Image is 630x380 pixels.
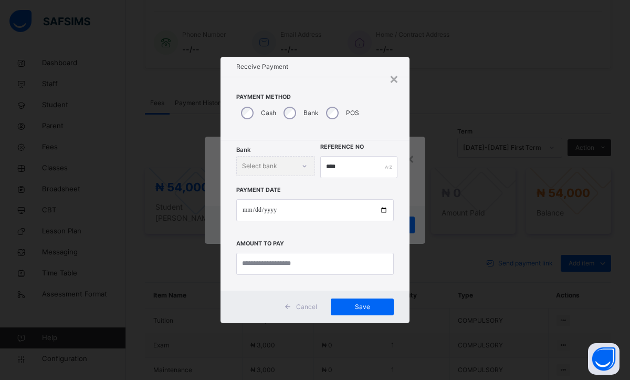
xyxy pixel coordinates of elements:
[236,186,281,194] label: Payment Date
[588,343,619,375] button: Open asap
[339,302,386,312] span: Save
[296,302,317,312] span: Cancel
[236,62,394,71] h1: Receive Payment
[236,240,284,248] label: Amount to pay
[346,108,359,118] label: POS
[389,67,399,89] div: ×
[320,143,364,151] label: Reference No
[236,146,250,155] span: Bank
[261,108,276,118] label: Cash
[236,93,394,101] span: Payment Method
[303,108,319,118] label: Bank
